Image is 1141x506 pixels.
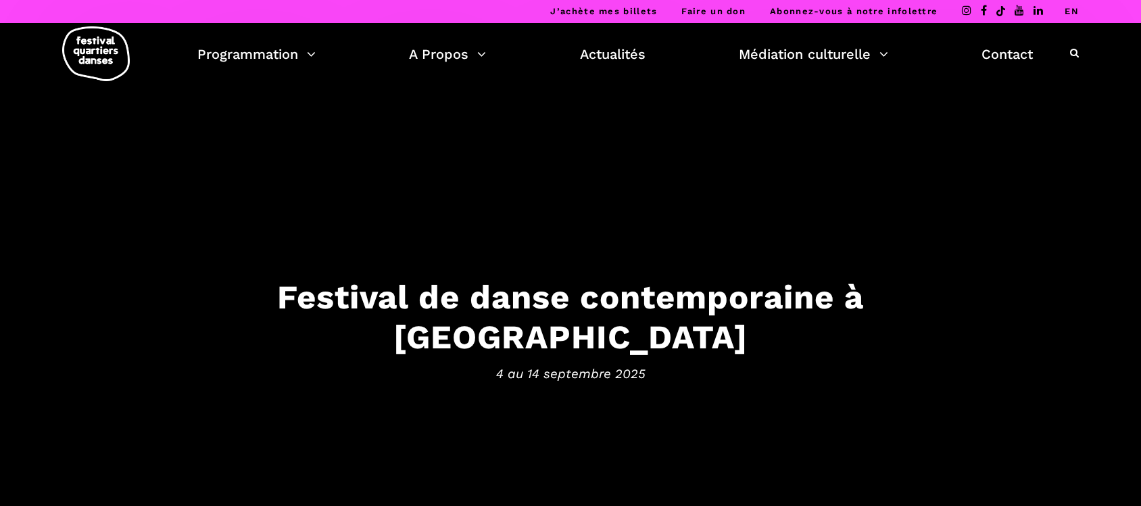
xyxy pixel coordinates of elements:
a: EN [1065,6,1079,16]
a: J’achète mes billets [550,6,657,16]
a: Contact [981,43,1033,66]
a: Programmation [197,43,316,66]
img: logo-fqd-med [62,26,130,81]
a: Abonnez-vous à notre infolettre [770,6,938,16]
a: Faire un don [681,6,746,16]
a: Actualités [580,43,646,66]
a: A Propos [409,43,486,66]
span: 4 au 14 septembre 2025 [151,363,990,384]
h3: Festival de danse contemporaine à [GEOGRAPHIC_DATA] [151,277,990,357]
a: Médiation culturelle [739,43,888,66]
